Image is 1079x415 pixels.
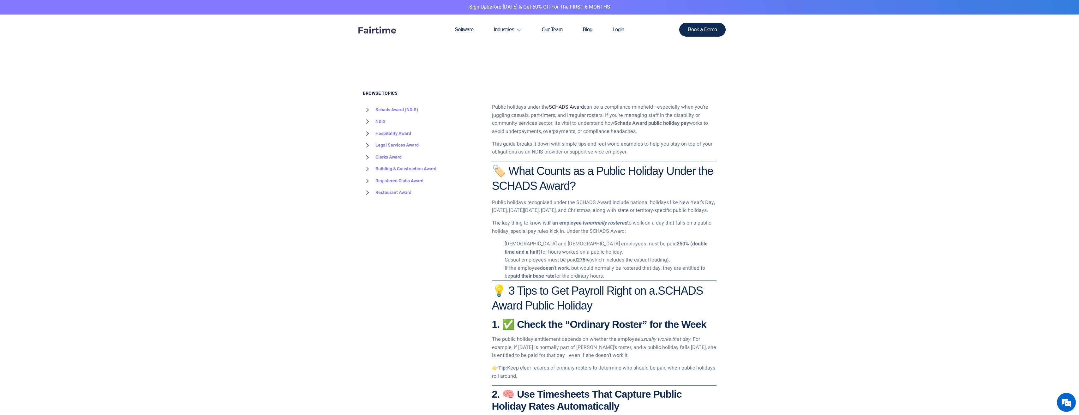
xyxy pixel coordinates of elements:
[484,15,532,45] a: Industries
[577,256,589,264] strong: 275%
[363,116,386,128] a: NDIS
[492,165,713,192] strong: 🏷️ What Counts as a Public Holiday Under the SCHADS Award?
[492,284,703,312] strong: 💡 3 Tips to Get Payroll Right on a.
[445,15,483,45] a: Software
[602,15,634,45] a: Login
[492,319,706,330] strong: 1. ✅ Check the “Ordinary Roster” for the Week
[688,27,717,32] span: Book a Demo
[510,272,554,280] strong: paid their base rate
[549,103,584,111] a: SCHADS Award
[5,3,1074,11] p: before [DATE] & Get 50% Off for the FIRST 6 MONTHS
[548,219,587,227] strong: if an employee is
[363,151,402,163] a: Clerks Award
[492,140,716,156] p: This guide breaks it down with simple tips and real-world examples to help you stay on top of you...
[363,91,483,199] div: BROWSE TOPICS
[363,187,411,199] a: Restaurant Award
[492,335,716,360] p: The public holiday entitlement depends on whether the employee . For example, if [DATE] is normal...
[679,23,726,37] a: Book a Demo
[573,15,602,45] a: Blog
[363,104,483,199] nav: BROWSE TOPICS
[492,199,716,215] p: Public holidays recognised under the SCHADS Award include national holidays like New Year’s Day, ...
[363,128,411,140] a: Hospitality Award
[505,256,716,264] li: Casual employees must be paid (which includes the casual loading).
[532,15,573,45] a: Our Team
[363,139,419,151] a: Legal Services Award
[492,103,716,135] p: Public holidays under the can be a compliance minefield—especially when you’re juggling casuals, ...
[614,119,689,127] strong: Schads Award public holiday pay
[640,335,690,343] em: usually works that day
[587,219,627,227] em: normally rostered
[363,175,423,187] a: Registered Clubs Award
[492,364,716,380] p: 👉 Keep clear records of ordinary rosters to determine who should be paid when public holidays rol...
[469,3,487,11] a: Sign Up
[498,364,507,372] strong: Tip:
[505,240,716,256] li: [DEMOGRAPHIC_DATA] and [DEMOGRAPHIC_DATA] employees must be paid for hours worked on a public hol...
[505,240,708,256] strong: 250% (double time and a half)
[492,388,682,412] strong: 2. 🧠 Use Timesheets That Capture Public Holiday Rates Automatically
[540,264,569,272] strong: doesn’t work
[525,299,592,312] strong: Public Holiday
[363,163,436,175] a: Building & Construction Award
[492,284,703,312] strong: SCHADS Award
[363,104,418,116] a: Schads Award (NDIS)
[492,219,716,235] p: The key thing to know is: to work on a day that falls on a public holiday, special pay rules kick...
[505,264,716,280] li: If the employee , but would normally be rostered that day, they are entitled to be for the ordina...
